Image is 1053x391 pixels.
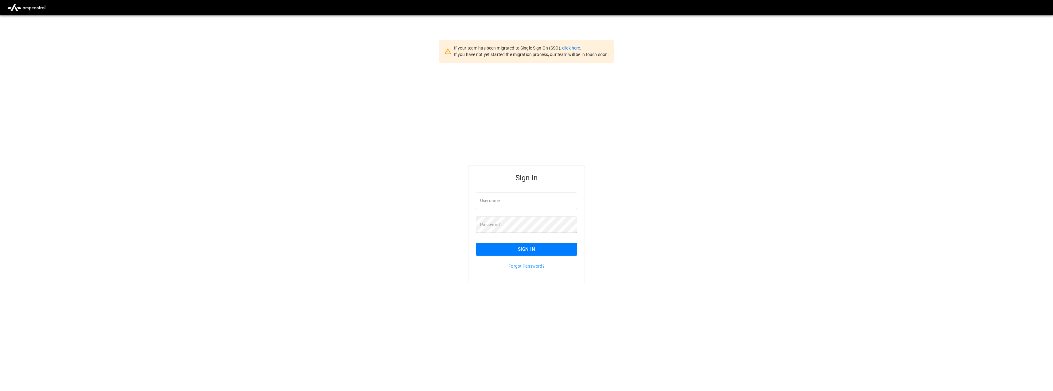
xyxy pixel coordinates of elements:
[476,173,577,183] h5: Sign In
[454,52,609,57] span: If you have not yet started the migration process, our team will be in touch soon.
[476,263,577,269] p: Forgot Password?
[476,243,577,256] button: Sign In
[454,46,562,50] span: If your team has been migrated to Single Sign On (SSO),
[5,2,48,14] img: ampcontrol.io logo
[562,46,581,50] a: click here.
